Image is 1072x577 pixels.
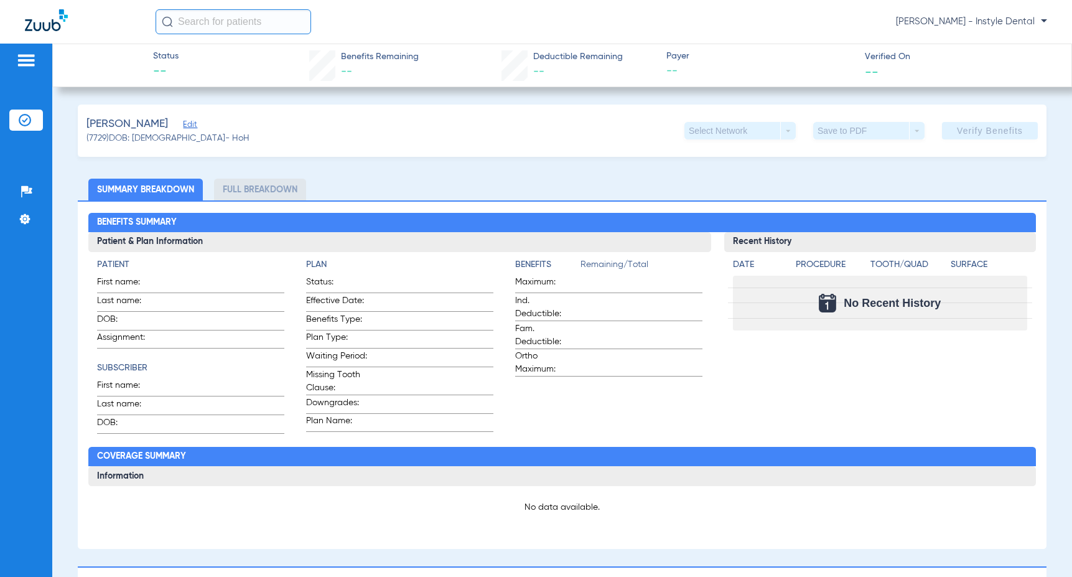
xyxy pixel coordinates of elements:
[306,368,367,395] span: Missing Tooth Clause:
[88,466,1035,486] h3: Information
[844,297,941,309] span: No Recent History
[88,232,711,252] h3: Patient & Plan Information
[533,66,544,77] span: --
[97,501,1027,514] p: No data available.
[819,294,836,312] img: Calendar
[97,416,158,433] span: DOB:
[306,294,367,311] span: Effective Date:
[306,258,493,271] h4: Plan
[97,276,158,293] span: First name:
[733,258,785,271] h4: Date
[796,258,865,271] h4: Procedure
[515,258,580,276] app-breakdown-title: Benefits
[724,232,1035,252] h3: Recent History
[97,294,158,311] span: Last name:
[306,350,367,367] span: Waiting Period:
[515,276,576,293] span: Maximum:
[97,398,158,415] span: Last name:
[306,313,367,330] span: Benefits Type:
[666,50,854,63] span: Payer
[1010,517,1072,577] iframe: Chat Widget
[153,50,179,63] span: Status
[341,66,352,77] span: --
[865,50,1052,63] span: Verified On
[88,179,203,200] li: Summary Breakdown
[951,258,1027,276] app-breakdown-title: Surface
[306,415,367,431] span: Plan Name:
[733,258,785,276] app-breakdown-title: Date
[162,16,173,27] img: Search Icon
[870,258,946,276] app-breakdown-title: Tooth/Quad
[306,276,367,293] span: Status:
[97,379,158,396] span: First name:
[88,447,1035,467] h2: Coverage Summary
[25,9,68,31] img: Zuub Logo
[515,258,580,271] h4: Benefits
[865,65,879,78] span: --
[870,258,946,271] h4: Tooth/Quad
[153,63,179,81] span: --
[183,120,194,132] span: Edit
[97,313,158,330] span: DOB:
[796,258,865,276] app-breakdown-title: Procedure
[306,396,367,413] span: Downgrades:
[88,213,1035,233] h2: Benefits Summary
[515,294,576,321] span: Ind. Deductible:
[16,53,36,68] img: hamburger-icon
[97,362,284,375] h4: Subscriber
[86,116,168,132] span: [PERSON_NAME]
[341,50,419,63] span: Benefits Remaining
[156,9,311,34] input: Search for patients
[580,258,702,276] span: Remaining/Total
[951,258,1027,271] h4: Surface
[97,258,284,271] h4: Patient
[214,179,306,200] li: Full Breakdown
[515,350,576,376] span: Ortho Maximum:
[515,322,576,349] span: Fam. Deductible:
[97,331,158,348] span: Assignment:
[666,63,854,79] span: --
[86,132,249,145] span: (7729) DOB: [DEMOGRAPHIC_DATA] - HoH
[306,331,367,348] span: Plan Type:
[533,50,623,63] span: Deductible Remaining
[896,16,1047,28] span: [PERSON_NAME] - Instyle Dental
